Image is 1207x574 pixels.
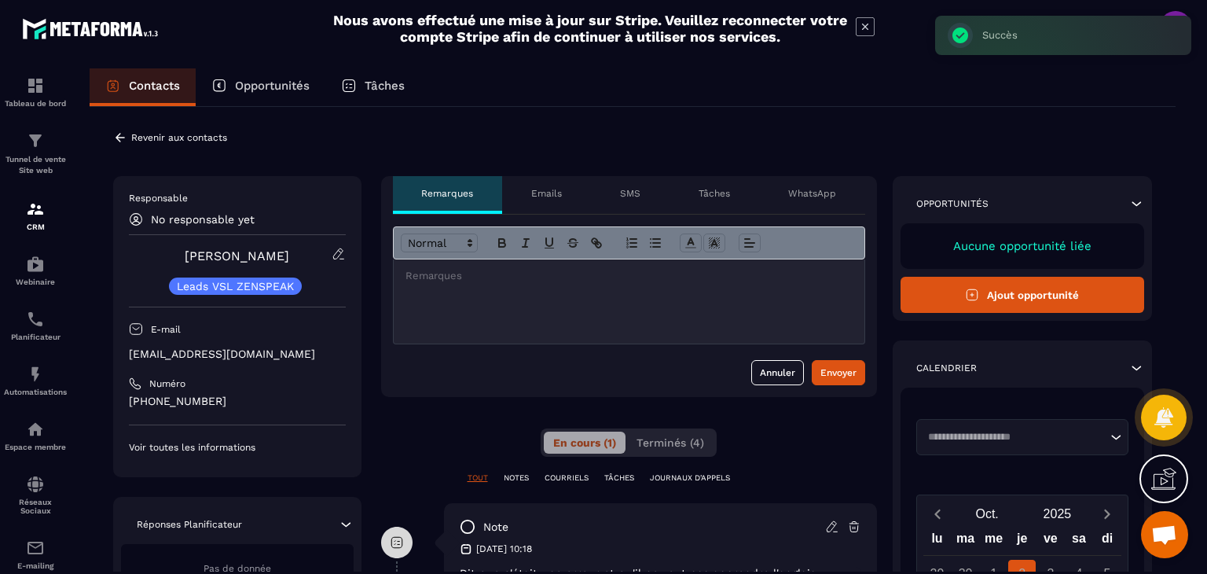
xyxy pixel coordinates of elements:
span: Pas de donnée [204,563,271,574]
div: Search for option [916,419,1129,455]
span: En cours (1) [553,436,616,449]
img: scheduler [26,310,45,329]
p: Tunnel de vente Site web [4,154,67,176]
p: Opportunités [235,79,310,93]
p: Tableau de bord [4,99,67,108]
input: Search for option [923,429,1107,445]
button: Open years overlay [1022,500,1092,528]
p: Numéro [149,377,185,390]
button: Ajout opportunité [901,277,1145,313]
p: E-mail [151,323,181,336]
div: ve [1036,528,1065,555]
div: lu [923,528,951,555]
a: social-networksocial-networkRéseaux Sociaux [4,463,67,527]
p: Emails [531,187,562,200]
img: automations [26,420,45,439]
img: email [26,539,45,557]
div: Envoyer [820,365,857,381]
p: Aucune opportunité liée [916,239,1129,253]
button: Terminés (4) [627,432,714,454]
p: No responsable yet [151,213,255,226]
div: me [980,528,1008,555]
a: schedulerschedulerPlanificateur [4,298,67,353]
p: Leads VSL ZENSPEAK [177,281,294,292]
p: E-mailing [4,561,67,570]
img: social-network [26,475,45,494]
p: [EMAIL_ADDRESS][DOMAIN_NAME] [129,347,346,362]
span: Terminés (4) [637,436,704,449]
p: TÂCHES [604,473,634,484]
button: Envoyer [812,360,865,385]
button: En cours (1) [544,432,626,454]
a: Contacts [90,68,196,106]
img: logo [22,14,163,43]
img: automations [26,255,45,274]
p: WhatsApp [788,187,836,200]
p: Opportunités [916,197,989,210]
p: TOUT [468,473,488,484]
h2: Nous avons effectué une mise à jour sur Stripe. Veuillez reconnecter votre compte Stripe afin de ... [332,12,848,45]
a: automationsautomationsEspace membre [4,408,67,463]
p: Automatisations [4,388,67,396]
p: Revenir aux contacts [131,132,227,143]
div: Ouvrir le chat [1141,511,1188,558]
p: SMS [620,187,640,200]
button: Open months overlay [952,500,1022,528]
p: JOURNAUX D'APPELS [650,473,730,484]
a: automationsautomationsWebinaire [4,243,67,298]
p: Voir toutes les informations [129,441,346,454]
img: automations [26,365,45,384]
button: Previous month [923,503,952,524]
p: [DATE] 10:18 [476,543,532,555]
div: ma [952,528,980,555]
img: formation [26,131,45,150]
p: CRM [4,223,67,231]
img: formation [26,76,45,95]
p: NOTES [504,473,529,484]
div: di [1093,528,1121,555]
p: Remarques [421,187,473,200]
p: Planificateur [4,333,67,341]
p: Espace membre [4,443,67,451]
p: Tâches [699,187,730,200]
p: Tâches [365,79,405,93]
p: Webinaire [4,278,67,286]
a: formationformationTableau de bord [4,64,67,120]
a: automationsautomationsAutomatisations [4,353,67,408]
p: Contacts [129,79,180,93]
p: Réseaux Sociaux [4,498,67,515]
p: Responsable [129,192,346,204]
div: je [1008,528,1036,555]
div: sa [1065,528,1093,555]
a: Tâches [325,68,420,106]
p: Réponses Planificateur [137,518,242,531]
p: Calendrier [916,362,977,374]
a: formationformationTunnel de vente Site web [4,120,67,188]
a: Opportunités [196,68,325,106]
p: COURRIELS [545,473,589,484]
button: Annuler [751,360,804,385]
a: formationformationCRM [4,188,67,243]
button: Next month [1092,503,1121,524]
p: note [483,520,508,535]
img: formation [26,200,45,219]
p: [PHONE_NUMBER] [129,394,346,409]
a: [PERSON_NAME] [185,248,289,263]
